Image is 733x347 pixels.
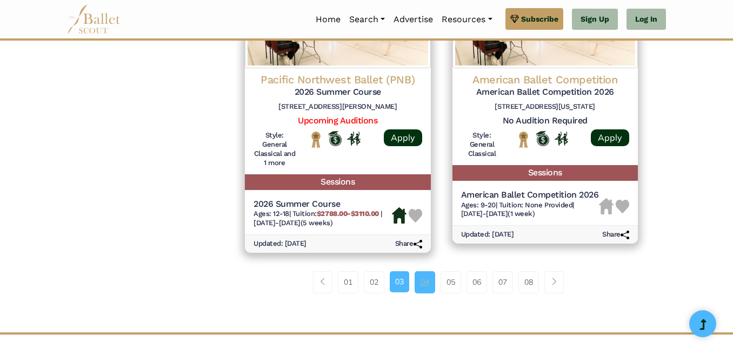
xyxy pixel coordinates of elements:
[313,271,570,293] nav: Page navigation example
[311,8,345,31] a: Home
[437,8,496,31] a: Resources
[492,271,513,293] a: 07
[389,8,437,31] a: Advertise
[572,9,618,30] a: Sign Up
[364,271,384,293] a: 02
[517,131,530,148] img: National
[254,239,306,248] h6: Updated: [DATE]
[345,8,389,31] a: Search
[384,129,422,146] a: Apply
[254,209,392,228] h6: | |
[510,13,519,25] img: gem.svg
[441,271,461,293] a: 05
[461,131,503,159] h6: Style: General Classical
[415,271,435,293] a: 04
[254,131,296,168] h6: Style: General Classical and 1 more
[338,271,358,293] a: 01
[298,115,377,126] a: Upcoming Auditions
[461,73,630,87] h4: American Ballet Competition
[599,198,614,214] img: Housing Unavailable
[461,201,496,209] span: Ages: 9-20
[461,87,630,98] h5: American Ballet Competition 2026
[521,13,558,25] span: Subscribe
[328,131,342,146] img: Offers Scholarship
[627,9,666,30] a: Log In
[555,132,568,146] img: In Person
[467,271,487,293] a: 06
[309,131,323,148] img: National
[292,209,381,218] span: Tuition:
[245,174,431,190] h5: Sessions
[591,129,629,146] a: Apply
[254,87,422,98] h5: 2026 Summer Course
[461,201,599,219] h6: | |
[254,102,422,112] h6: [STREET_ADDRESS][PERSON_NAME]
[254,219,332,227] span: [DATE]-[DATE] (5 weeks)
[452,165,638,181] h5: Sessions
[505,8,563,30] a: Subscribe
[409,209,422,222] img: Heart
[254,209,289,218] span: Ages: 12-18
[536,131,549,146] img: Offers Scholarship
[390,271,409,292] a: 03
[395,239,422,248] h6: Share
[518,271,539,293] a: 08
[499,201,572,209] span: Tuition: None Provided
[461,230,514,239] h6: Updated: [DATE]
[347,132,361,146] img: In Person
[317,209,379,218] b: $2788.00-$3110.00
[602,230,629,239] h6: Share
[254,73,422,87] h4: Pacific Northwest Ballet (PNB)
[461,209,535,218] span: [DATE]-[DATE] (1 week)
[616,200,629,213] img: Heart
[461,115,630,127] h5: No Audition Required
[254,199,392,210] h5: 2026 Summer Course
[461,189,599,201] h5: American Ballet Competition 2026
[461,102,630,112] h6: [STREET_ADDRESS][US_STATE]
[392,207,407,224] img: Housing Available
